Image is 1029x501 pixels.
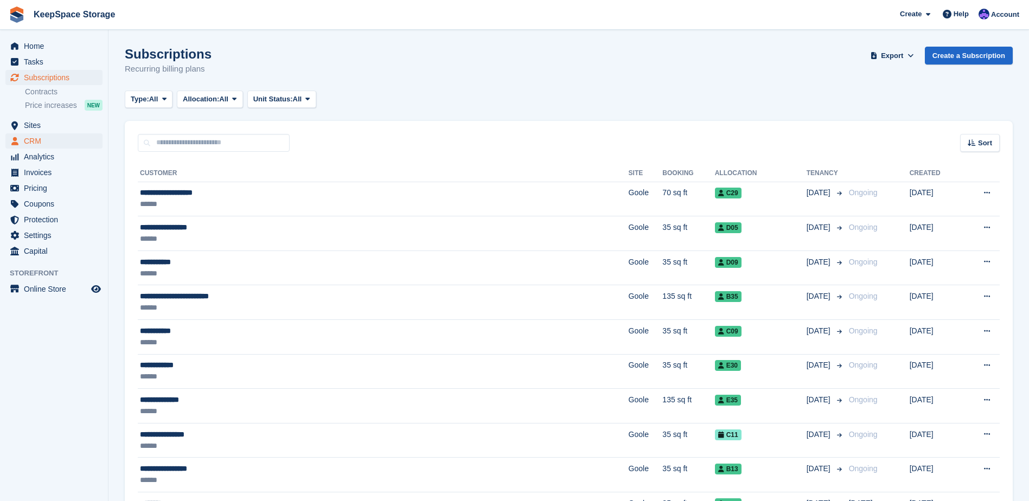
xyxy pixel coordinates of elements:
[629,320,663,355] td: Goole
[5,54,103,69] a: menu
[849,223,878,232] span: Ongoing
[24,196,89,211] span: Coupons
[910,285,962,320] td: [DATE]
[849,292,878,300] span: Ongoing
[807,222,833,233] span: [DATE]
[662,182,714,216] td: 70 sq ft
[125,63,212,75] p: Recurring billing plans
[715,222,742,233] span: D05
[910,216,962,251] td: [DATE]
[5,70,103,85] a: menu
[24,118,89,133] span: Sites
[5,38,103,54] a: menu
[715,188,742,198] span: C29
[24,149,89,164] span: Analytics
[807,394,833,406] span: [DATE]
[24,243,89,259] span: Capital
[149,94,158,105] span: All
[715,326,742,337] span: C09
[25,100,77,111] span: Price increases
[910,389,962,423] td: [DATE]
[629,182,663,216] td: Goole
[24,165,89,180] span: Invoices
[662,165,714,182] th: Booking
[662,423,714,458] td: 35 sq ft
[910,423,962,458] td: [DATE]
[247,91,316,108] button: Unit Status: All
[629,458,663,492] td: Goole
[849,326,878,335] span: Ongoing
[807,463,833,474] span: [DATE]
[662,354,714,389] td: 35 sq ft
[24,281,89,297] span: Online Store
[629,216,663,251] td: Goole
[978,138,992,149] span: Sort
[910,251,962,285] td: [DATE]
[5,149,103,164] a: menu
[177,91,243,108] button: Allocation: All
[849,258,878,266] span: Ongoing
[5,196,103,211] a: menu
[807,359,833,371] span: [DATE]
[662,389,714,423] td: 135 sq ft
[910,354,962,389] td: [DATE]
[662,251,714,285] td: 35 sq ft
[954,9,969,20] span: Help
[5,181,103,196] a: menu
[881,50,903,61] span: Export
[715,395,741,406] span: E35
[925,47,1013,65] a: Create a Subscription
[629,423,663,458] td: Goole
[900,9,922,20] span: Create
[24,181,89,196] span: Pricing
[293,94,302,105] span: All
[219,94,228,105] span: All
[90,282,103,296] a: Preview store
[849,361,878,369] span: Ongoing
[10,268,108,279] span: Storefront
[849,464,878,473] span: Ongoing
[25,99,103,111] a: Price increases NEW
[662,458,714,492] td: 35 sq ft
[662,320,714,355] td: 35 sq ft
[910,182,962,216] td: [DATE]
[910,320,962,355] td: [DATE]
[715,360,741,371] span: E30
[25,87,103,97] a: Contracts
[868,47,916,65] button: Export
[5,133,103,149] a: menu
[29,5,119,23] a: KeepSpace Storage
[125,47,212,61] h1: Subscriptions
[629,251,663,285] td: Goole
[910,458,962,492] td: [DATE]
[807,325,833,337] span: [DATE]
[125,91,172,108] button: Type: All
[715,257,742,268] span: D09
[715,464,742,474] span: B13
[9,7,25,23] img: stora-icon-8386f47178a22dfd0bd8f6a31ec36ba5ce8667c1dd55bd0f319d3a0aa187defe.svg
[715,291,742,302] span: B35
[5,118,103,133] a: menu
[629,165,663,182] th: Site
[138,165,629,182] th: Customer
[662,285,714,320] td: 135 sq ft
[849,395,878,404] span: Ongoing
[131,94,149,105] span: Type:
[24,54,89,69] span: Tasks
[24,70,89,85] span: Subscriptions
[183,94,219,105] span: Allocation:
[629,285,663,320] td: Goole
[5,243,103,259] a: menu
[5,212,103,227] a: menu
[715,165,807,182] th: Allocation
[24,228,89,243] span: Settings
[807,256,833,268] span: [DATE]
[24,38,89,54] span: Home
[85,100,103,111] div: NEW
[807,165,845,182] th: Tenancy
[629,354,663,389] td: Goole
[24,212,89,227] span: Protection
[253,94,293,105] span: Unit Status:
[5,165,103,180] a: menu
[979,9,989,20] img: Chloe Clark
